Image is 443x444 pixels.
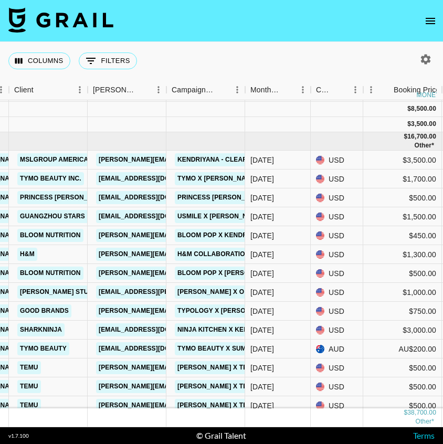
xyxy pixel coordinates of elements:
a: Bloom Nutrition [17,229,83,242]
button: Show filters [79,52,137,69]
div: money [417,92,440,98]
div: $3,000.00 [363,321,442,340]
button: Sort [34,82,48,97]
button: Menu [347,82,363,98]
a: TYMO Beauty X Summer Winter [175,342,290,355]
span: AU$ 200.00 [415,418,434,426]
a: [EMAIL_ADDRESS][DOMAIN_NAME] [96,342,214,355]
a: TYMO X [PERSON_NAME] [175,172,260,185]
a: SharkNinja [17,323,65,336]
div: $500.00 [363,358,442,377]
a: Princess [PERSON_NAME] X @juliaagratton [175,191,337,204]
a: TYMO Beauty [17,342,69,355]
div: Sep '25 [250,155,274,165]
button: Sort [136,82,151,97]
div: Sep '25 [250,306,274,316]
a: [PERSON_NAME][EMAIL_ADDRESS][PERSON_NAME][DOMAIN_NAME] [96,304,321,318]
a: Terms [413,430,435,440]
button: open drawer [420,10,441,31]
div: USD [311,207,363,226]
a: [EMAIL_ADDRESS][DOMAIN_NAME] [96,210,214,223]
div: Campaign (Type) [166,80,245,100]
a: Good Brands [17,304,71,318]
a: MSLGROUP Americas, LLC [17,153,111,166]
div: 38,700.00 [407,409,436,418]
div: $ [404,409,407,418]
div: $1,000.00 [363,283,442,302]
a: H&M Collaboration September [175,248,294,261]
a: [PERSON_NAME] X TEMU [175,361,260,374]
a: TEMU [17,399,41,412]
button: Sort [333,82,347,97]
div: [PERSON_NAME] [93,80,136,100]
a: TEMU [17,361,41,374]
div: 16,700.00 [407,132,436,141]
div: USD [311,264,363,283]
div: $500.00 [363,188,442,207]
div: $500.00 [363,264,442,283]
button: Sort [379,82,394,97]
div: Sep '25 [250,174,274,184]
div: USD [311,302,363,321]
div: Sep '25 [250,400,274,411]
div: $450.00 [363,226,442,245]
a: [PERSON_NAME][EMAIL_ADDRESS][PERSON_NAME][DOMAIN_NAME] [96,248,321,261]
img: Grail Talent [8,7,113,33]
div: Booking Price [394,80,440,100]
div: USD [311,151,363,170]
a: [PERSON_NAME][EMAIL_ADDRESS][DOMAIN_NAME] [96,399,267,412]
a: [PERSON_NAME] X Old Navy - Back to School Campaign [175,286,375,299]
a: TYMO BEAUTY INC. [17,172,84,185]
button: Menu [72,82,88,98]
div: Sep '25 [250,287,274,298]
div: USD [311,170,363,188]
div: AU$200.00 [363,340,442,358]
div: $500.00 [363,396,442,415]
div: Currency [311,80,363,100]
div: USD [311,245,363,264]
a: [PERSON_NAME][EMAIL_ADDRESS][DOMAIN_NAME] [96,361,267,374]
button: Select columns [8,52,70,69]
div: USD [311,377,363,396]
div: $500.00 [363,377,442,396]
button: Menu [229,82,245,98]
a: [PERSON_NAME][EMAIL_ADDRESS][DOMAIN_NAME] [96,229,267,242]
div: Sep '25 [250,193,274,203]
a: [PERSON_NAME][EMAIL_ADDRESS][DOMAIN_NAME] [96,380,267,393]
a: Bloom Nutrition [17,267,83,280]
div: Sep '25 [250,363,274,373]
div: USD [311,321,363,340]
div: v 1.7.100 [8,432,29,439]
div: USD [311,188,363,207]
div: Sep '25 [250,230,274,241]
a: TEMU [17,380,41,393]
div: USD [311,396,363,415]
div: $1,700.00 [363,170,442,188]
button: Menu [363,82,379,98]
div: Sep '25 [250,268,274,279]
a: [PERSON_NAME][EMAIL_ADDRESS][DOMAIN_NAME] [96,267,267,280]
div: Month Due [250,80,280,100]
a: [PERSON_NAME] Studio C/O [PERSON_NAME] [17,286,172,299]
span: AU$ 200.00 [414,142,434,149]
div: USD [311,283,363,302]
a: Usmile X [PERSON_NAME] [175,210,266,223]
div: AUD [311,340,363,358]
a: [PERSON_NAME] X TEMU [175,380,260,393]
div: $1,300.00 [363,245,442,264]
div: USD [311,358,363,377]
a: [EMAIL_ADDRESS][DOMAIN_NAME] [96,172,214,185]
a: Kendriyana - ClearBlue UGC Content [175,153,317,166]
div: $ [407,104,411,113]
div: $750.00 [363,302,442,321]
div: Sep '25 [250,249,274,260]
div: © Grail Talent [196,430,246,441]
div: Client [14,80,34,100]
div: Sep '25 [250,325,274,335]
div: Booker [88,80,166,100]
button: Menu [151,82,166,98]
a: [EMAIL_ADDRESS][PERSON_NAME][DOMAIN_NAME] [96,286,267,299]
button: Menu [295,82,311,98]
div: Currency [316,80,333,100]
a: Bloom Pop X [PERSON_NAME] [175,267,281,280]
